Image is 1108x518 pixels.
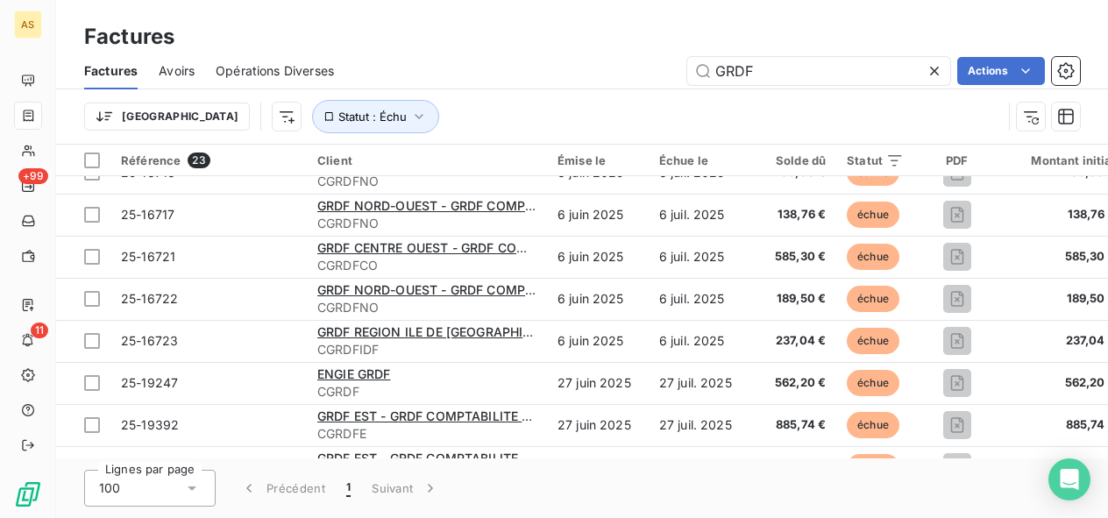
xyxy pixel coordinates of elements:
[649,362,754,404] td: 27 juil. 2025
[121,153,181,167] span: Référence
[31,323,48,338] span: 11
[317,198,693,213] span: GRDF NORD-OUEST - GRDF COMPTABILITE OPERATIONNELLE
[547,236,649,278] td: 6 juin 2025
[230,470,336,507] button: Précédent
[547,446,649,488] td: 27 juin 2025
[764,153,827,167] div: Solde dû
[659,153,743,167] div: Échue le
[847,286,899,312] span: échue
[121,207,174,222] span: 25-16717
[317,366,391,381] span: ENGIE GRDF
[847,202,899,228] span: échue
[847,454,899,480] span: échue
[336,470,361,507] button: 1
[317,324,828,339] span: GRDF REGION ILE DE [GEOGRAPHIC_DATA] - GRDF COMPTABILITE OPERATIONNELLE
[159,62,195,80] span: Avoirs
[764,248,827,266] span: 585,30 €
[847,153,904,167] div: Statut
[649,320,754,362] td: 6 juil. 2025
[18,168,48,184] span: +99
[317,153,536,167] div: Client
[547,362,649,404] td: 27 juin 2025
[925,153,989,167] div: PDF
[764,206,827,224] span: 138,76 €
[649,278,754,320] td: 6 juil. 2025
[338,110,407,124] span: Statut : Échu
[121,375,178,390] span: 25-19247
[847,244,899,270] span: échue
[847,412,899,438] span: échue
[317,215,536,232] span: CGRDFNO
[547,194,649,236] td: 6 juin 2025
[547,404,649,446] td: 27 juin 2025
[317,299,536,316] span: CGRDFNO
[121,417,179,432] span: 25-19392
[317,341,536,358] span: CGRDFIDF
[216,62,334,80] span: Opérations Diverses
[317,173,536,190] span: CGRDFNO
[649,236,754,278] td: 6 juil. 2025
[558,153,638,167] div: Émise le
[317,383,536,401] span: CGRDF
[764,332,827,350] span: 237,04 €
[317,425,536,443] span: CGRDFE
[346,479,351,497] span: 1
[84,62,138,80] span: Factures
[764,290,827,308] span: 189,50 €
[317,282,693,297] span: GRDF NORD-OUEST - GRDF COMPTABILITE OPERATIONNELLE
[121,333,178,348] span: 25-16723
[687,57,950,85] input: Rechercher
[649,446,754,488] td: 27 juil. 2025
[188,153,210,168] span: 23
[361,470,450,507] button: Suivant
[547,320,649,362] td: 6 juin 2025
[84,21,174,53] h3: Factures
[14,480,42,508] img: Logo LeanPay
[312,100,439,133] button: Statut : Échu
[547,278,649,320] td: 6 juin 2025
[649,194,754,236] td: 6 juil. 2025
[317,451,632,465] span: GRDF EST - GRDF COMPTABILITE OPERATIONNELLE
[317,257,536,274] span: CGRDFCO
[14,11,42,39] div: AS
[957,57,1045,85] button: Actions
[317,240,704,255] span: GRDF CENTRE OUEST - GRDF COMPTABILITE OPERATIONNELLE
[84,103,250,131] button: [GEOGRAPHIC_DATA]
[99,479,120,497] span: 100
[1048,458,1090,500] div: Open Intercom Messenger
[317,408,632,423] span: GRDF EST - GRDF COMPTABILITE OPERATIONNELLE
[847,370,899,396] span: échue
[764,374,827,392] span: 562,20 €
[847,328,899,354] span: échue
[649,404,754,446] td: 27 juil. 2025
[121,249,175,264] span: 25-16721
[764,416,827,434] span: 885,74 €
[121,291,178,306] span: 25-16722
